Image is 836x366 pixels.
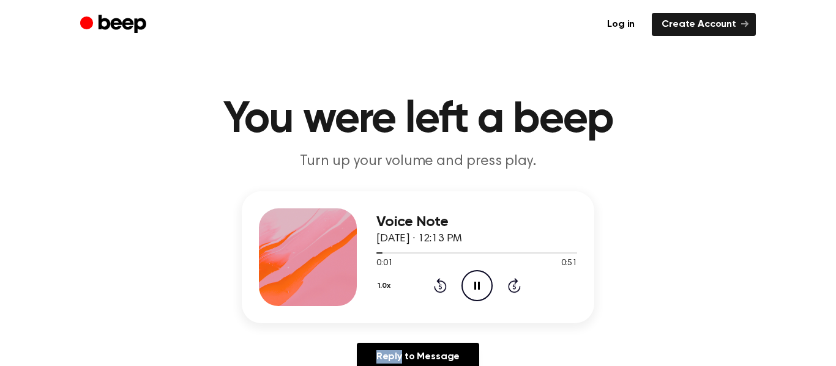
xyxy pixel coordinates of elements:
[376,233,462,244] span: [DATE] · 12:13 PM
[561,257,577,270] span: 0:51
[376,257,392,270] span: 0:01
[105,98,731,142] h1: You were left a beep
[652,13,756,36] a: Create Account
[597,13,644,36] a: Log in
[376,214,577,230] h3: Voice Note
[80,13,149,37] a: Beep
[376,276,395,296] button: 1.0x
[183,152,653,172] p: Turn up your volume and press play.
